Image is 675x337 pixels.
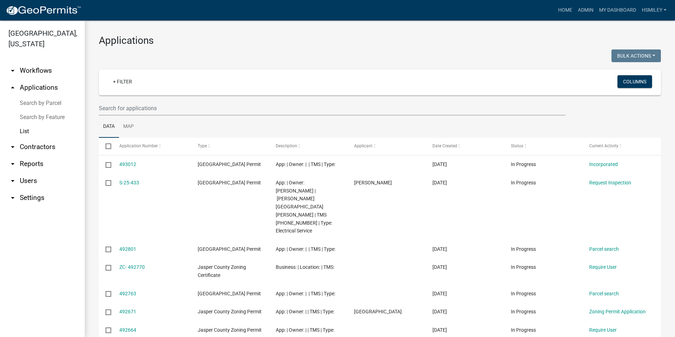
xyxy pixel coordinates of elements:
[596,4,639,17] a: My Dashboard
[276,291,335,296] span: App: | Owner: | | TMS | Type:
[8,83,17,92] i: arrow_drop_up
[511,264,536,270] span: In Progress
[119,180,139,185] a: S-25-433
[276,246,335,252] span: App: | Owner: | | TMS | Type:
[198,246,261,252] span: Jasper County Building Permit
[555,4,575,17] a: Home
[432,309,447,314] span: 10/14/2025
[198,161,261,167] span: Jasper County Building Permit
[8,160,17,168] i: arrow_drop_down
[589,264,617,270] a: Require User
[511,161,536,167] span: In Progress
[8,143,17,151] i: arrow_drop_down
[119,327,136,333] a: 492664
[511,309,536,314] span: In Progress
[511,143,523,148] span: Status
[276,180,332,234] span: App: | Owner: AMY JERNAGAN | RIVERS HILL RD | TMS 052-00-06-007 | Type: Electrical Service
[511,180,536,185] span: In Progress
[354,143,372,148] span: Applicant
[617,75,652,88] button: Columns
[198,180,261,185] span: Jasper County Building Permit
[107,75,138,88] a: + Filter
[432,264,447,270] span: 10/15/2025
[589,246,619,252] a: Parcel search
[276,309,334,314] span: App: | Owner: | | TMS | Type:
[198,327,262,333] span: Jasper County Zoning Permit
[504,138,583,155] datatable-header-cell: Status
[432,291,447,296] span: 10/15/2025
[354,180,392,185] span: AMY JERNIGAN
[589,327,617,333] a: Require User
[198,143,207,148] span: Type
[99,35,661,47] h3: Applications
[99,116,119,138] a: Data
[99,138,112,155] datatable-header-cell: Select
[611,49,661,62] button: Bulk Actions
[198,291,261,296] span: Jasper County Building Permit
[198,264,246,278] span: Jasper County Zoning Certificate
[119,246,136,252] a: 492801
[8,66,17,75] i: arrow_drop_down
[99,101,566,116] input: Search for applications
[511,246,536,252] span: In Progress
[589,161,618,167] a: Incorporated
[8,177,17,185] i: arrow_drop_down
[119,309,136,314] a: 492671
[112,138,191,155] datatable-header-cell: Application Number
[511,291,536,296] span: In Progress
[8,194,17,202] i: arrow_drop_down
[432,143,457,148] span: Date Created
[119,143,158,148] span: Application Number
[432,180,447,185] span: 10/15/2025
[426,138,504,155] datatable-header-cell: Date Created
[119,161,136,167] a: 493012
[276,143,297,148] span: Description
[198,309,262,314] span: Jasper County Zoning Permit
[432,161,447,167] span: 10/15/2025
[276,264,334,270] span: Business: | Location: | TMS:
[276,161,335,167] span: App: | Owner: | | TMS | Type:
[347,138,426,155] datatable-header-cell: Applicant
[191,138,269,155] datatable-header-cell: Type
[119,291,136,296] a: 492763
[589,291,619,296] a: Parcel search
[354,309,402,314] span: Madison
[432,327,447,333] span: 10/14/2025
[511,327,536,333] span: In Progress
[575,4,596,17] a: Admin
[276,327,334,333] span: App: | Owner: | | TMS | Type:
[589,309,646,314] a: Zoning Permit Application
[269,138,347,155] datatable-header-cell: Description
[583,138,661,155] datatable-header-cell: Current Activity
[639,4,669,17] a: hsmiley
[119,264,145,270] a: ZC- 492770
[589,143,619,148] span: Current Activity
[589,180,631,185] a: Request Inspection
[119,116,138,138] a: Map
[432,246,447,252] span: 10/15/2025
